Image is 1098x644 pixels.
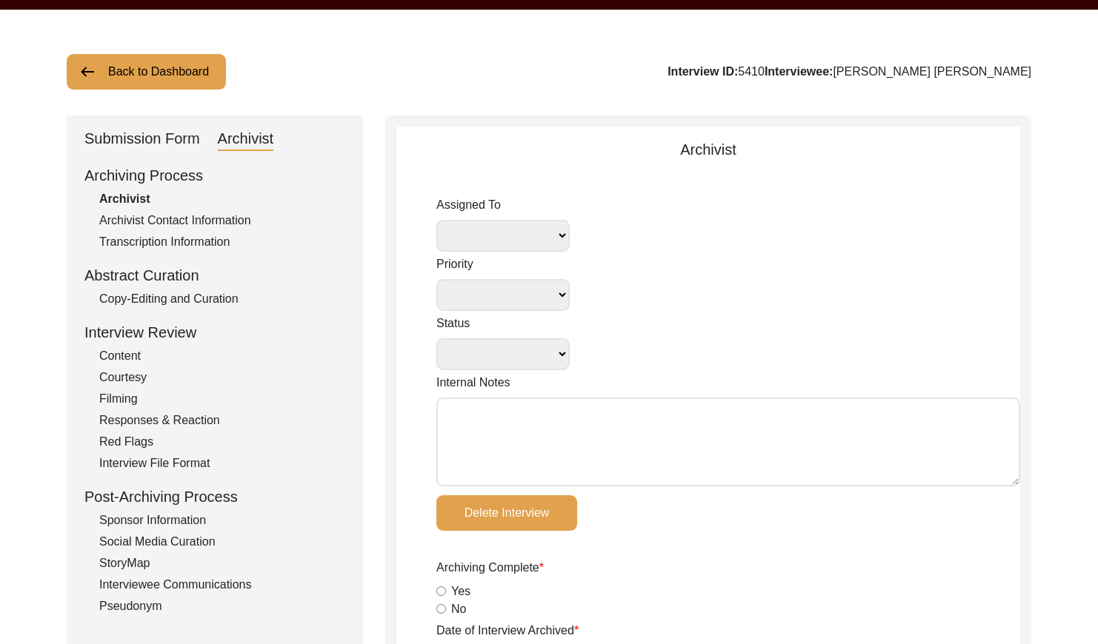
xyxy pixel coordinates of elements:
[668,63,1031,81] div: 5410 [PERSON_NAME] [PERSON_NAME]
[436,374,510,392] label: Internal Notes
[99,554,345,572] div: StoryMap
[99,455,345,472] div: Interview File Format
[99,233,345,251] div: Transcription Information
[84,486,345,508] div: Post-Archiving Process
[436,196,570,214] label: Assigned To
[99,369,345,386] div: Courtesy
[436,559,544,577] label: Archiving Complete
[99,212,345,229] div: Archivist Contact Information
[84,164,345,187] div: Archiving Process
[99,533,345,551] div: Social Media Curation
[765,65,833,78] b: Interviewee:
[436,255,570,273] label: Priority
[99,347,345,365] div: Content
[79,63,96,81] img: arrow-left.png
[451,583,470,600] label: Yes
[84,264,345,286] div: Abstract Curation
[84,321,345,343] div: Interview Review
[99,433,345,451] div: Red Flags
[99,412,345,429] div: Responses & Reaction
[84,127,200,151] div: Submission Form
[99,190,345,208] div: Archivist
[99,597,345,615] div: Pseudonym
[668,65,738,78] b: Interview ID:
[436,315,570,332] label: Status
[396,138,1020,161] div: Archivist
[67,54,226,90] button: Back to Dashboard
[218,127,274,151] div: Archivist
[436,495,577,531] button: Delete Interview
[436,622,579,640] label: Date of Interview Archived
[99,390,345,408] div: Filming
[99,576,345,594] div: Interviewee Communications
[451,600,466,618] label: No
[99,511,345,529] div: Sponsor Information
[99,290,345,308] div: Copy-Editing and Curation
